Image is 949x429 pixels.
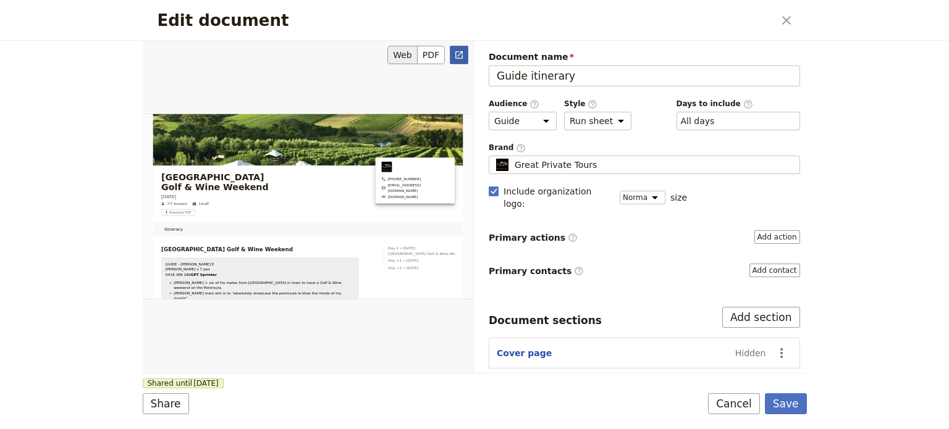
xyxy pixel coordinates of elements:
span: 7/7 booked [58,209,106,221]
button: Cover page [497,347,552,359]
span: ​ [743,99,753,108]
button: Add section [722,307,800,328]
input: Document name [489,65,800,86]
span: ​ [568,233,578,243]
span: [DOMAIN_NAME] [586,191,659,204]
div: Document sections [489,313,602,328]
span: [EMAIL_ADDRESS][DOMAIN_NAME] [586,164,727,189]
img: Profile [494,159,510,171]
span: Download PDF [63,231,117,241]
button: Cancel [708,393,760,414]
span: 1 staff [133,209,158,221]
span: Document name [489,51,800,63]
a: greatprivatetours.com.au [572,191,727,204]
span: GUIDE - [PERSON_NAME] E [PERSON_NAME] x 7 pax 0418 389 286 [54,354,171,389]
span: Audience [489,99,557,109]
span: [DATE] [44,190,80,205]
span: size [670,191,687,204]
span: ​ [529,99,539,108]
span: Brand [489,143,800,153]
select: Audience​ [489,112,557,130]
button: Actions [771,343,792,364]
button: Day 1 • [DATE] [GEOGRAPHIC_DATA] Golf & Wine Weekend [576,315,774,342]
span: Primary actions [489,231,578,244]
span: [PERSON_NAME] + six of his mates from [GEOGRAPHIC_DATA] in town to have a Golf & Wine weekend on ... [74,399,478,421]
button: Save [765,393,807,414]
button: ​Download PDF [44,228,125,243]
span: ​ [588,99,597,108]
span: [GEOGRAPHIC_DATA] Golf & Wine Weekend [44,317,360,331]
span: [PHONE_NUMBER] [586,149,665,162]
button: Close dialog [776,10,797,31]
button: Day +2 • [DATE] [576,359,659,374]
span: Days to include [677,99,800,109]
span: ​ [516,143,526,152]
button: Day +1 • [DATE] [576,342,659,359]
span: ​ [574,266,584,276]
button: PDF [418,46,445,64]
a: Itinerary [44,258,104,293]
a: Open full preview [450,46,468,64]
img: Great Private Tours logo [572,114,596,138]
a: +61 430 279 438 [572,149,727,162]
button: Primary actions​ [754,230,800,244]
select: Style​ [564,112,631,130]
span: Great Private Tours [515,159,597,171]
span: Hidden [735,347,766,359]
h2: Edit document [158,11,774,30]
span: Include organization logo : [504,185,612,210]
button: Share [143,393,189,414]
button: Days to include​Clear input [681,115,715,127]
select: size [620,191,665,204]
button: Web [387,46,418,64]
span: Shared until [143,378,224,388]
strong: GPT Sprinter [115,379,177,389]
span: [DATE] [193,378,219,388]
span: Primary contacts [489,265,584,277]
a: bookings@greatprivatetours.com.au [572,164,727,189]
button: Primary contacts​ [749,264,800,277]
span: Style [564,99,631,109]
